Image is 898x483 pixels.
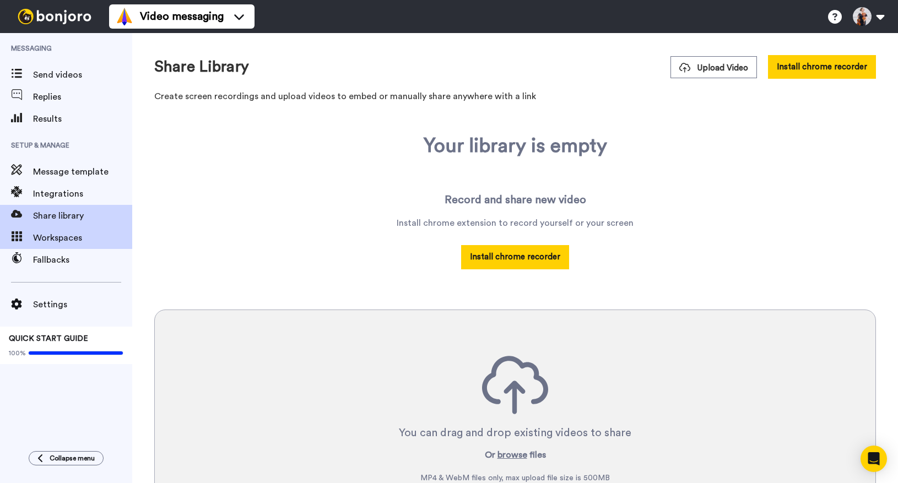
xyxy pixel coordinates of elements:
[154,58,249,75] h1: Share Library
[33,231,132,245] span: Workspaces
[399,425,631,441] div: You can drag and drop existing videos to share
[861,446,887,472] div: Open Intercom Messenger
[497,448,527,462] button: browse
[33,112,132,126] span: Results
[140,9,224,24] span: Video messaging
[33,165,132,178] span: Message template
[9,335,88,343] span: QUICK START GUIDE
[445,192,586,208] div: Record and share new video
[397,216,634,230] div: Install chrome extension to record yourself or your screen
[424,135,607,157] div: Your library is empty
[9,349,26,357] span: 100%
[768,55,876,79] button: Install chrome recorder
[116,8,133,25] img: vm-color.svg
[33,187,132,200] span: Integrations
[33,298,132,311] span: Settings
[33,253,132,267] span: Fallbacks
[33,90,132,104] span: Replies
[461,245,569,269] button: Install chrome recorder
[679,62,748,74] span: Upload Video
[13,9,96,24] img: bj-logo-header-white.svg
[485,448,546,462] p: Or files
[29,451,104,465] button: Collapse menu
[670,56,757,78] button: Upload Video
[33,209,132,222] span: Share library
[50,454,95,463] span: Collapse menu
[33,68,132,82] span: Send videos
[154,90,876,103] p: Create screen recordings and upload videos to embed or manually share anywhere with a link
